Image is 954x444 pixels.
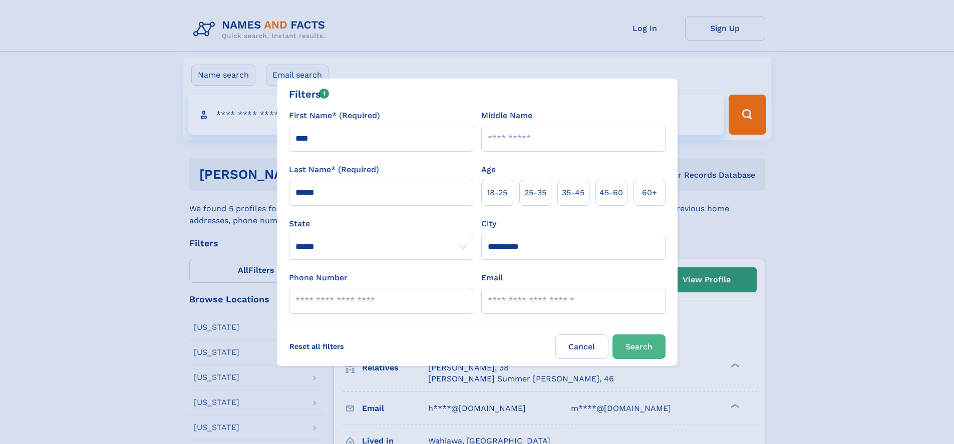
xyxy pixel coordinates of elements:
[555,334,608,359] label: Cancel
[642,187,657,199] span: 60+
[487,187,507,199] span: 18‑25
[481,110,532,122] label: Middle Name
[562,187,584,199] span: 35‑45
[289,164,379,176] label: Last Name* (Required)
[289,272,348,284] label: Phone Number
[481,272,503,284] label: Email
[289,218,473,230] label: State
[612,334,666,359] button: Search
[289,87,330,102] div: Filters
[524,187,546,199] span: 25‑35
[599,187,623,199] span: 45‑60
[481,218,496,230] label: City
[283,334,351,358] label: Reset all filters
[481,164,496,176] label: Age
[289,110,380,122] label: First Name* (Required)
